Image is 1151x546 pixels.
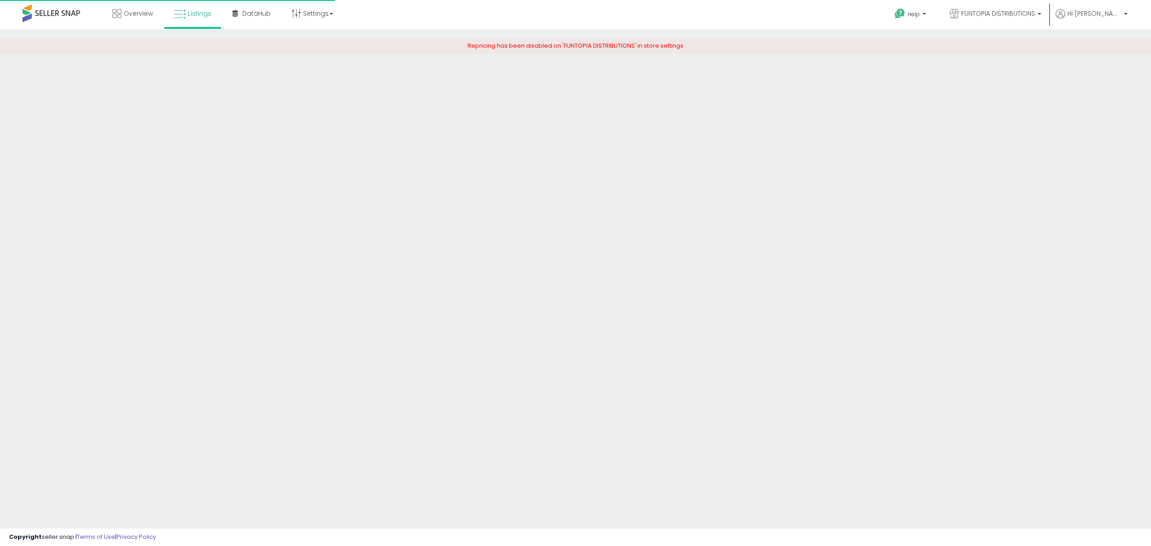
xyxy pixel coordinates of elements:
[894,8,906,19] i: Get Help
[1067,9,1121,18] span: Hi [PERSON_NAME]
[468,41,683,50] span: Repricing has been disabled on 'FUNTOPIA DISTRIBUTIONS' in store settings
[124,9,153,18] span: Overview
[242,9,271,18] span: DataHub
[1056,9,1128,29] a: Hi [PERSON_NAME]
[908,10,920,18] span: Help
[961,9,1035,18] span: FUNTOPIA DISTRIBUTIONS
[188,9,211,18] span: Listings
[888,1,935,29] a: Help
